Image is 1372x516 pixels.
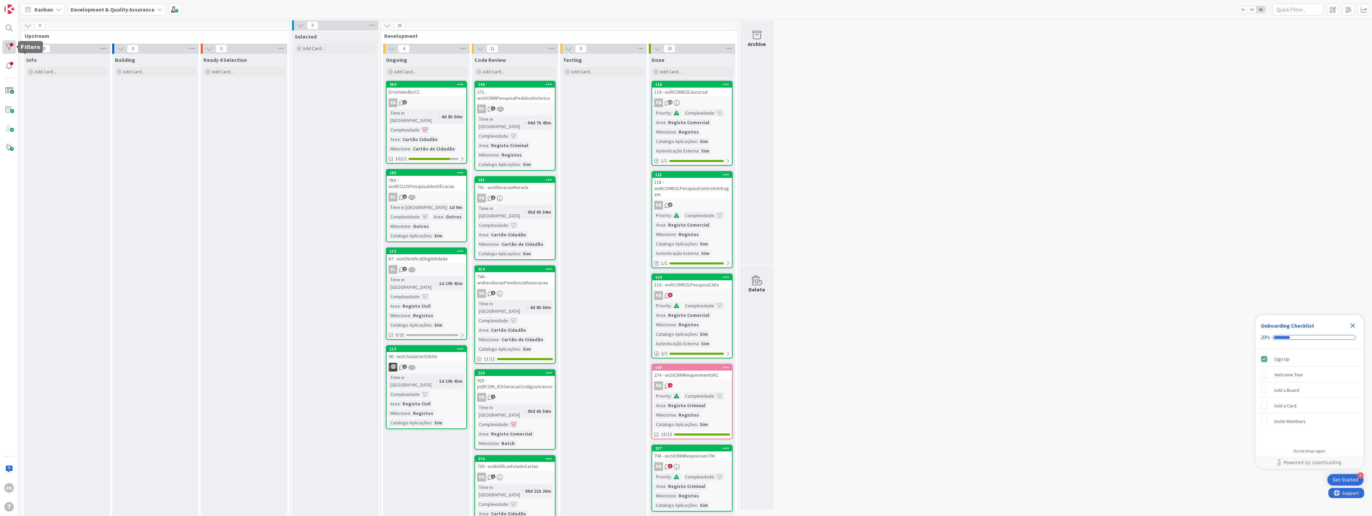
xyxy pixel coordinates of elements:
div: Registo Civil [401,302,432,310]
div: 925 - prjRCOM_IESGeracaoCodigosAcesso [475,376,555,391]
span: : [699,250,700,257]
div: Outros [411,222,431,230]
div: 125 [652,172,732,178]
div: Area [654,402,665,409]
div: 161 [478,178,555,182]
span: : [488,231,489,238]
div: 94d 7h 45m [526,119,553,126]
div: Invite Members [1274,417,1306,425]
div: Milestone [389,222,410,230]
div: Complexidade [477,317,508,324]
span: : [676,231,677,238]
div: RB [652,291,732,300]
div: 149274 - wsSICRIMRequerimentoRC [652,365,732,379]
div: Milestone [389,145,410,153]
span: 1 [491,395,495,399]
div: 124 [652,274,732,280]
div: 394 [390,82,466,87]
div: Registos [677,321,701,328]
span: : [488,326,489,334]
div: 125 [655,172,732,177]
div: 220 [478,371,555,375]
div: Add a Board [1274,386,1299,394]
div: Sim [433,419,444,426]
div: Autenticação Externa [654,250,699,257]
span: 1 / 1 [661,157,667,164]
div: 124 [655,275,732,280]
span: : [508,317,509,324]
div: Registos [411,409,435,417]
div: Checklist Container [1255,315,1364,469]
span: : [508,421,509,428]
div: 118 - wsRCOMEOLPesquisaCentroArbitragem [652,178,732,199]
span: : [410,312,411,319]
span: : [499,440,500,447]
span: : [436,377,437,385]
div: LS [387,363,466,372]
div: 112 [387,248,466,254]
div: Sim [433,321,444,329]
b: Development & Quality Assurance [71,6,154,13]
div: RB [389,98,397,107]
span: 5 [491,291,495,295]
span: : [671,109,672,117]
span: : [432,321,433,329]
span: : [400,400,401,407]
div: 87 - wsICNotificaElegibilidade [387,254,466,263]
div: 149 [655,365,732,370]
div: BS [389,193,397,202]
div: Welcome Tour is incomplete. [1258,367,1361,382]
div: 124116 - wsRCOMEOLPesquisaCAEs [652,274,732,289]
div: 186 [390,170,466,175]
div: 161 [475,177,555,183]
div: Sim [698,138,710,145]
div: Complexidade [683,109,714,117]
div: BS [477,104,486,113]
span: : [520,345,521,353]
span: : [439,113,440,120]
div: Sim [700,147,711,155]
span: : [676,128,677,136]
span: : [419,213,420,220]
div: Autenticação Externa [654,340,699,347]
div: 1d 19h 43m [437,280,464,287]
div: Time in [GEOGRAPHIC_DATA] [389,109,439,124]
span: : [410,222,411,230]
div: Complexidade [683,392,714,400]
div: 116 - wsRCOMEOLPesquisaCAEs [652,280,732,289]
span: Add Card... [123,69,145,75]
div: Milestone [477,440,499,447]
div: Sim [521,161,533,168]
div: Cartão Cidadão [489,326,528,334]
div: Catalogo Aplicações [389,419,432,426]
div: Milestone [654,321,676,328]
div: Milestone [654,411,676,419]
span: : [697,240,698,248]
div: Sim [433,232,444,239]
div: Complexidade [389,213,419,220]
div: Cartão Cidadão [489,231,528,238]
div: Milestone [477,151,499,159]
div: Registo Comercial [489,430,534,438]
div: 95d 6h 54m [526,407,553,415]
span: : [410,145,411,153]
div: Cartão de Cidadão [411,145,457,153]
div: RB [652,98,732,107]
span: : [419,126,420,134]
span: Support [14,1,31,9]
span: : [419,391,420,398]
div: Complexidade [477,421,508,428]
div: Time in [GEOGRAPHIC_DATA] [389,204,447,211]
span: : [520,161,521,168]
div: Registos [500,151,523,159]
span: : [665,119,666,126]
div: 149 [652,365,732,371]
div: Area [477,326,488,334]
span: : [525,119,526,126]
div: RB [477,393,486,402]
div: Cartão Cidadão [401,136,439,143]
div: Catalogo Aplicações [654,138,697,145]
span: : [697,421,698,428]
a: 125118 - wsRCOMEOLPesquisaCentroArbitragemRBPriority:Complexidade:Area:Registo ComercialMilestone... [652,171,733,268]
span: : [665,402,666,409]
